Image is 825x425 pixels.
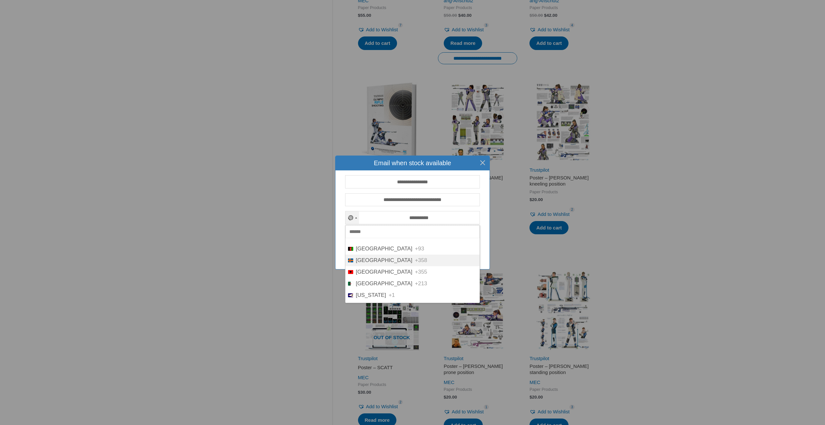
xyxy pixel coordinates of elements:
[345,211,360,224] button: Selected country
[415,280,427,287] span: +213
[415,246,424,252] span: +93
[475,156,490,170] button: Close this dialog
[415,257,427,264] span: +358
[345,225,480,238] input: Search
[389,292,395,299] span: +1
[356,246,412,252] span: [GEOGRAPHIC_DATA]
[356,257,412,264] span: [GEOGRAPHIC_DATA]
[356,269,412,275] span: [GEOGRAPHIC_DATA]
[356,292,386,299] span: [US_STATE]
[356,280,412,287] span: [GEOGRAPHIC_DATA]
[415,269,427,275] span: +355
[340,159,485,167] h4: Email when stock available
[345,243,480,303] ul: List of countries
